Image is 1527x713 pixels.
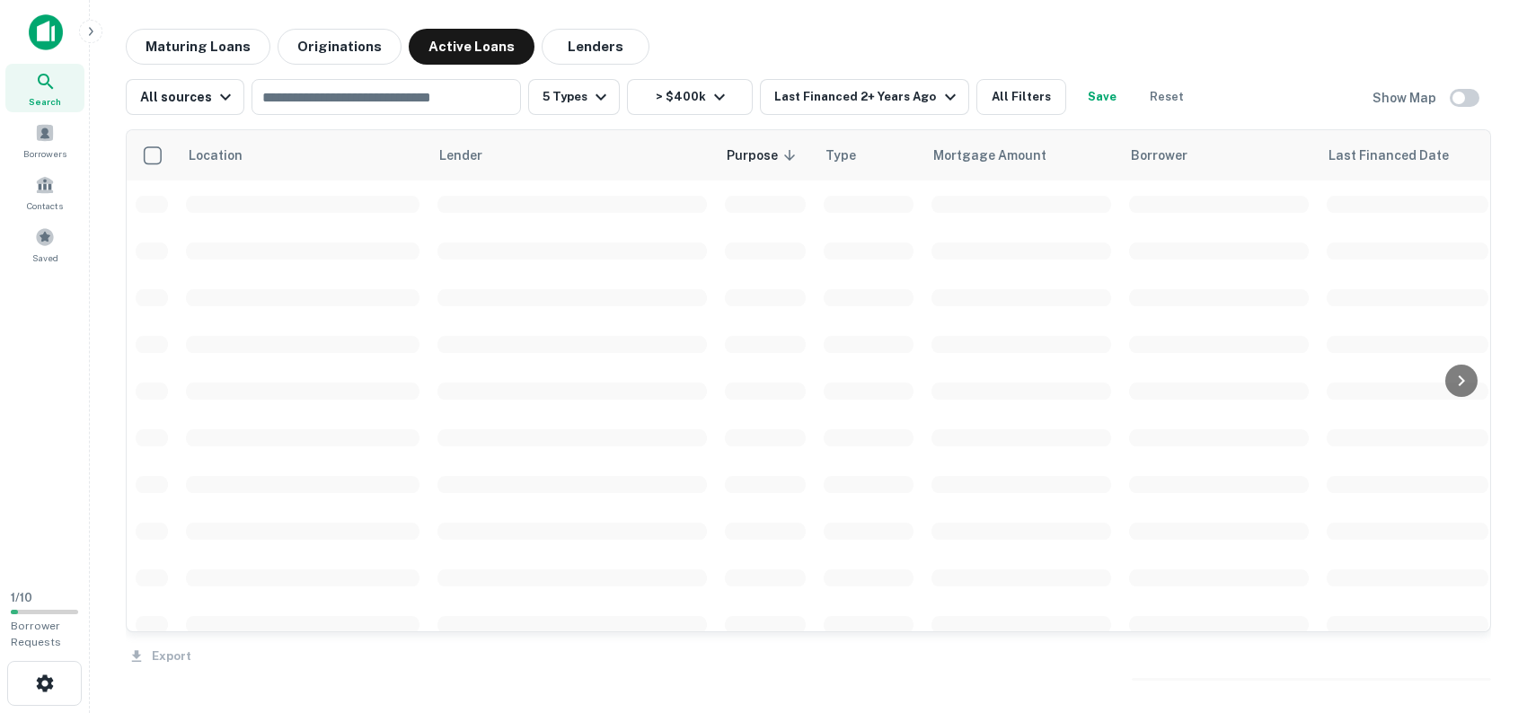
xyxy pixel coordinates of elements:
[428,130,716,180] th: Lender
[1073,79,1131,115] button: Save your search to get updates of matches that match your search criteria.
[1373,88,1439,108] h6: Show Map
[32,251,58,265] span: Saved
[177,130,428,180] th: Location
[1318,130,1497,180] th: Last Financed Date
[188,145,266,166] span: Location
[11,620,61,648] span: Borrower Requests
[140,86,236,108] div: All sources
[716,130,815,180] th: Purpose
[5,64,84,112] a: Search
[774,86,960,108] div: Last Financed 2+ Years Ago
[1437,512,1527,598] iframe: Chat Widget
[1328,145,1472,166] span: Last Financed Date
[11,591,32,604] span: 1 / 10
[528,79,620,115] button: 5 Types
[29,94,61,109] span: Search
[922,130,1120,180] th: Mortgage Amount
[5,168,84,216] a: Contacts
[1131,145,1187,166] span: Borrower
[815,130,922,180] th: Type
[278,29,402,65] button: Originations
[760,79,968,115] button: Last Financed 2+ Years Ago
[27,198,63,213] span: Contacts
[933,145,1070,166] span: Mortgage Amount
[1138,79,1196,115] button: Reset
[5,220,84,268] a: Saved
[976,79,1066,115] button: All Filters
[825,145,879,166] span: Type
[1120,130,1318,180] th: Borrower
[23,146,66,161] span: Borrowers
[5,116,84,164] a: Borrowers
[29,14,63,50] img: capitalize-icon.png
[627,79,753,115] button: > $400k
[542,29,649,65] button: Lenders
[439,145,482,166] span: Lender
[409,29,534,65] button: Active Loans
[126,29,270,65] button: Maturing Loans
[126,79,244,115] button: All sources
[727,145,801,166] span: Purpose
